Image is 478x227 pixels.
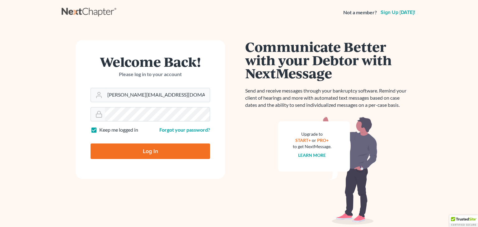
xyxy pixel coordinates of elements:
strong: Not a member? [343,9,377,16]
h1: Communicate Better with your Debtor with NextMessage [245,40,410,80]
label: Keep me logged in [99,126,138,134]
p: Please log in to your account [91,71,210,78]
input: Log In [91,143,210,159]
a: PRO+ [317,138,329,143]
img: nextmessage_bg-59042aed3d76b12b5cd301f8e5b87938c9018125f34e5fa2b7a6b67550977c72.svg [278,116,377,225]
h1: Welcome Back! [91,55,210,68]
a: Forgot your password? [159,127,210,133]
a: Learn more [298,152,326,158]
input: Email Address [105,88,210,102]
p: Send and receive messages through your bankruptcy software. Remind your client of hearings and mo... [245,87,410,109]
div: to get NextMessage. [293,143,331,150]
a: START+ [296,138,311,143]
span: or [312,138,316,143]
div: Upgrade to [293,131,331,137]
a: Sign up [DATE]! [379,10,416,15]
div: TrustedSite Certified [449,215,478,227]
